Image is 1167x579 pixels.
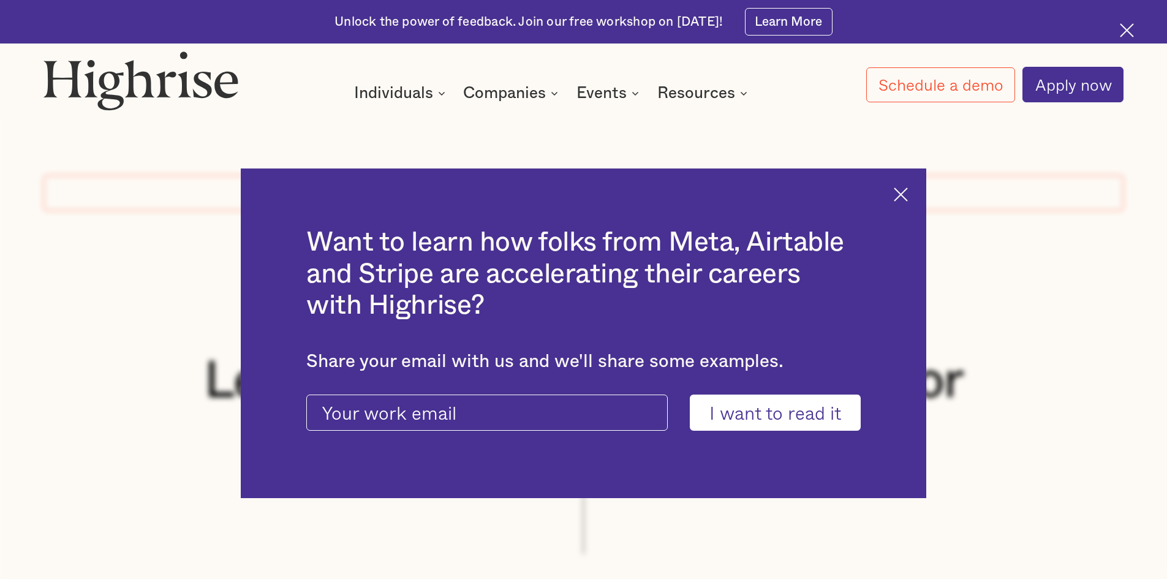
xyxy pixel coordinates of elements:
[745,8,833,36] a: Learn More
[690,395,861,431] input: I want to read it
[1022,67,1124,102] a: Apply now
[657,86,735,100] div: Resources
[463,86,562,100] div: Companies
[576,86,643,100] div: Events
[576,86,627,100] div: Events
[354,86,449,100] div: Individuals
[463,86,546,100] div: Companies
[354,86,433,100] div: Individuals
[657,86,751,100] div: Resources
[43,51,238,110] img: Highrise logo
[306,351,861,373] div: Share your email with us and we'll share some examples.
[866,67,1016,102] a: Schedule a demo
[306,227,861,322] h2: Want to learn how folks from Meta, Airtable and Stripe are accelerating their careers with Highrise?
[306,395,861,431] form: current-ascender-blog-article-modal-form
[1120,23,1134,37] img: Cross icon
[894,187,908,202] img: Cross icon
[334,13,723,31] div: Unlock the power of feedback. Join our free workshop on [DATE]!
[306,395,668,431] input: Your work email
